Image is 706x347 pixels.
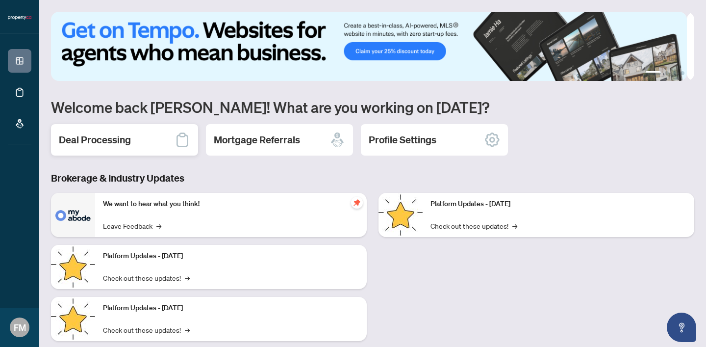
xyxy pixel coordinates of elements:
[430,220,517,231] a: Check out these updates!→
[103,251,359,262] p: Platform Updates - [DATE]
[103,272,190,283] a: Check out these updates!→
[681,71,684,75] button: 4
[378,193,423,237] img: Platform Updates - June 23, 2025
[156,220,161,231] span: →
[51,193,95,237] img: We want to hear what you think!
[51,98,694,116] h1: Welcome back [PERSON_NAME]! What are you working on [DATE]?
[51,171,694,185] h3: Brokerage & Industry Updates
[351,197,363,209] span: pushpin
[103,220,161,231] a: Leave Feedback→
[512,220,517,231] span: →
[51,297,95,341] img: Platform Updates - July 21, 2025
[51,12,687,81] img: Slide 0
[185,324,190,335] span: →
[51,245,95,289] img: Platform Updates - September 16, 2025
[667,313,696,342] button: Open asap
[103,303,359,314] p: Platform Updates - [DATE]
[8,15,31,21] img: logo
[673,71,677,75] button: 3
[645,71,661,75] button: 1
[14,320,26,334] span: FM
[214,133,300,147] h2: Mortgage Referrals
[103,324,190,335] a: Check out these updates!→
[185,272,190,283] span: →
[103,199,359,210] p: We want to hear what you think!
[369,133,436,147] h2: Profile Settings
[430,199,686,210] p: Platform Updates - [DATE]
[665,71,669,75] button: 2
[59,133,131,147] h2: Deal Processing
